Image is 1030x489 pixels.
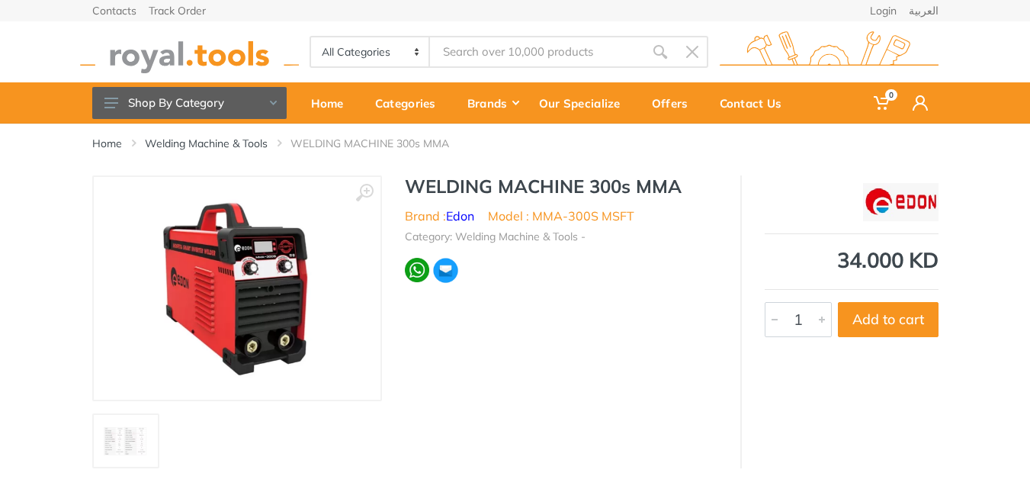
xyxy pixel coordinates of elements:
[709,87,803,119] div: Contact Us
[92,413,159,468] a: Royal Tools - WELDING MACHINE 300s MMA
[641,82,709,124] a: Offers
[80,31,299,73] img: royal.tools Logo
[311,37,431,66] select: Category
[405,175,717,198] h1: WELDING MACHINE 300s MMA
[92,87,287,119] button: Shop By Category
[92,136,939,151] nav: breadcrumb
[432,257,459,284] img: ma.webp
[300,87,364,119] div: Home
[405,258,429,282] img: wa.webp
[405,207,474,225] li: Brand :
[364,82,457,124] a: Categories
[92,136,122,151] a: Home
[405,229,586,245] li: Category: Welding Machine & Tools -
[838,302,939,337] button: Add to cart
[457,87,528,119] div: Brands
[149,5,206,16] a: Track Order
[528,82,641,124] a: Our Specialize
[446,208,474,224] a: Edon
[430,36,643,68] input: Site search
[364,87,457,119] div: Categories
[870,5,897,16] a: Login
[885,89,897,101] span: 0
[528,87,641,119] div: Our Specialize
[101,423,150,459] img: Royal Tools - WELDING MACHINE 300s MMA
[863,82,902,124] a: 0
[709,82,803,124] a: Contact Us
[92,5,136,16] a: Contacts
[641,87,709,119] div: Offers
[141,192,333,384] img: Royal Tools - WELDING MACHINE 300s MMA
[863,183,939,221] img: Edon
[765,249,939,271] div: 34.000 KD
[488,207,634,225] li: Model : MMA-300S MSFT
[300,82,364,124] a: Home
[909,5,939,16] a: العربية
[720,31,939,73] img: royal.tools Logo
[145,136,268,151] a: Welding Machine & Tools
[290,136,472,151] li: WELDING MACHINE 300s MMA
